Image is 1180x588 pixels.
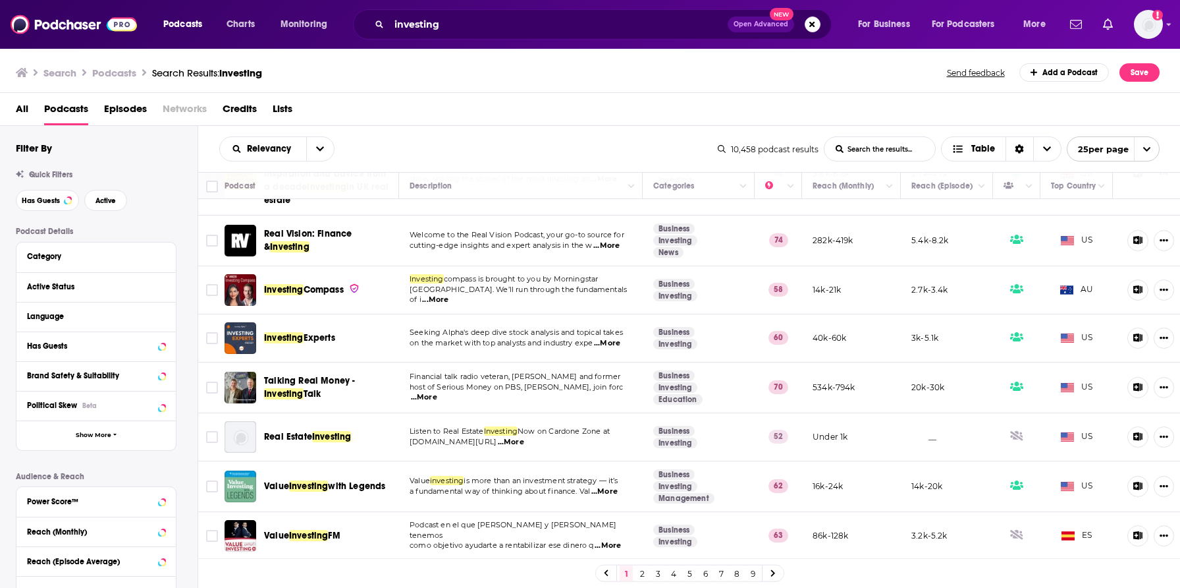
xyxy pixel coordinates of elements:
[29,170,72,179] span: Quick Filters
[365,9,844,40] div: Search podcasts, credits, & more...
[84,190,127,211] button: Active
[653,469,695,480] a: Business
[765,178,784,194] div: Power Score
[104,98,147,125] a: Episodes
[264,332,304,343] span: Investing
[932,15,995,34] span: For Podcasters
[653,438,697,448] a: Investing
[410,178,452,194] div: Description
[1061,234,1093,247] span: US
[1154,525,1174,546] button: Show More Button
[653,247,684,258] a: News
[206,481,218,492] span: Toggle select row
[1023,15,1046,34] span: More
[27,252,157,261] div: Category
[911,284,948,295] p: 2.7k-3.4k
[653,426,695,436] a: Business
[225,322,256,354] a: Investing Experts
[1154,476,1174,497] button: Show More Button
[27,397,165,413] button: Political SkewBeta
[206,382,218,394] span: Toggle select row
[1154,426,1174,448] button: Show More Button
[22,197,60,204] span: Has Guests
[683,566,696,581] a: 5
[1119,63,1160,82] button: Save
[27,557,154,566] div: Reach (Episode Average)
[1006,137,1033,161] div: Sort Direction
[264,284,304,295] span: Investing
[1067,136,1160,162] button: open menu
[289,481,329,492] span: Investing
[653,327,695,338] a: Business
[813,382,855,393] p: 534k-794k
[410,426,484,436] span: Listen to Real Estate
[27,492,165,509] button: Power Score™
[27,497,154,506] div: Power Score™
[911,235,949,246] p: 5.4k-8.2k
[653,537,697,547] a: Investing
[225,372,256,403] img: Talking Real Money - Investing Talk
[768,430,788,443] p: 52
[518,426,610,436] span: Now on Cardone Zone at
[16,227,176,236] p: Podcast Details
[620,566,633,581] a: 1
[1019,63,1110,82] a: Add a Podcast
[410,328,623,337] span: Seeking Alpha's deep dive stock analysis and topical takes
[653,382,697,393] a: Investing
[27,338,165,354] button: Has Guests
[92,67,136,79] h3: Podcasts
[911,382,944,393] p: 20k-30k
[768,380,788,394] p: 70
[1061,381,1093,394] span: US
[27,312,157,321] div: Language
[304,388,321,399] span: Talk
[941,136,1061,162] h2: Choose View
[769,233,788,247] p: 74
[410,241,593,250] span: cutting-edge insights and expert analysis in the w
[653,493,714,504] a: Management
[304,332,335,343] span: Experts
[43,67,76,79] h3: Search
[594,338,620,349] span: ...More
[328,530,340,541] span: FM
[410,520,616,540] span: Podcast en el que [PERSON_NAME] y [PERSON_NAME] tenemos
[591,486,618,497] span: ...More
[734,21,788,28] span: Open Advanced
[593,241,620,251] span: ...More
[1134,10,1163,39] img: User Profile
[1154,279,1174,301] button: Show More Button
[768,331,788,344] p: 60
[349,283,360,294] img: verified Badge
[27,371,154,380] div: Brand Safety & Suitability
[728,16,794,32] button: Open AdvancedNew
[152,67,262,79] a: Search Results:investing
[219,136,335,162] h2: Choose List sort
[264,332,335,345] a: InvestingExperts
[974,179,990,194] button: Column Actions
[264,480,385,493] a: ValueInvestingwith Legends
[227,15,255,34] span: Charts
[411,392,437,403] span: ...More
[1061,430,1093,444] span: US
[154,14,219,35] button: open menu
[1061,480,1093,493] span: US
[911,332,938,343] p: 3k-5.1k
[813,431,847,442] p: Under 1k
[264,431,312,442] span: Real Estate
[653,279,695,289] a: Business
[27,527,154,537] div: Reach (Monthly)
[16,98,28,125] a: All
[911,530,948,541] p: 3.2k-5.2k
[264,430,351,444] a: Real EstateInvesting
[163,98,207,125] span: Networks
[911,431,936,442] p: __
[264,529,340,543] a: ValueInvestingFM
[653,235,697,246] a: Investing
[27,278,165,295] button: Active Status
[16,190,79,211] button: Has Guests
[44,98,88,125] a: Podcasts
[264,481,289,492] span: Value
[971,144,995,154] span: Table
[813,178,874,194] div: Reach (Monthly)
